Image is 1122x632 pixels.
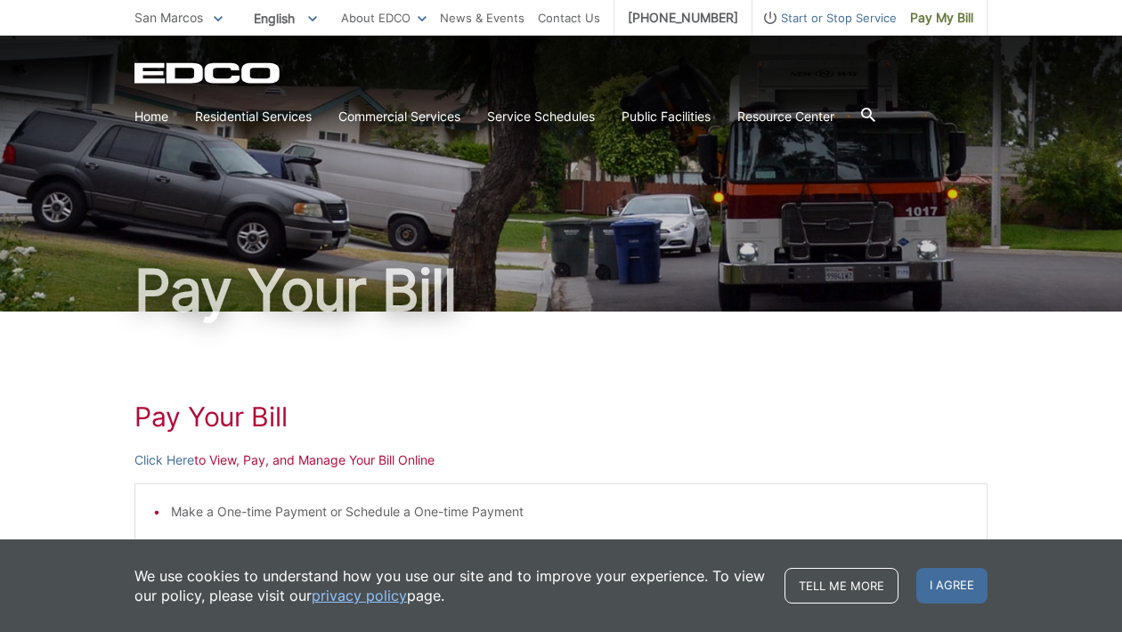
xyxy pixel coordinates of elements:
a: Home [134,107,168,126]
p: to View, Pay, and Manage Your Bill Online [134,450,988,470]
span: I agree [916,568,988,604]
a: News & Events [440,8,524,28]
a: Service Schedules [487,107,595,126]
a: Commercial Services [338,107,460,126]
a: About EDCO [341,8,427,28]
a: privacy policy [312,586,407,605]
li: Make a One-time Payment or Schedule a One-time Payment [171,502,969,522]
p: We use cookies to understand how you use our site and to improve your experience. To view our pol... [134,566,767,605]
a: Resource Center [737,107,834,126]
a: Public Facilities [622,107,711,126]
a: Contact Us [538,8,600,28]
h1: Pay Your Bill [134,262,988,319]
a: Tell me more [785,568,898,604]
a: EDCD logo. Return to the homepage. [134,62,282,84]
h1: Pay Your Bill [134,401,988,433]
span: San Marcos [134,10,203,25]
span: Pay My Bill [910,8,973,28]
li: Set-up Auto-pay [171,535,969,555]
a: Residential Services [195,107,312,126]
span: English [240,4,330,33]
a: Click Here [134,450,194,470]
